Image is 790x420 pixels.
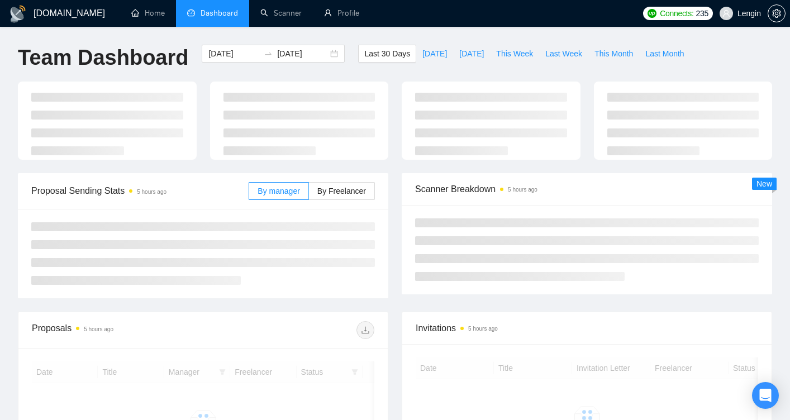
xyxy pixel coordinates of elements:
div: Open Intercom Messenger [752,382,779,409]
input: Start date [208,47,259,60]
h1: Team Dashboard [18,45,188,71]
span: setting [768,9,785,18]
span: 235 [696,7,708,20]
time: 5 hours ago [468,326,498,332]
button: [DATE] [453,45,490,63]
span: [DATE] [459,47,484,60]
time: 5 hours ago [508,187,537,193]
span: Dashboard [201,8,238,18]
span: This Week [496,47,533,60]
span: user [722,9,730,17]
a: setting [768,9,786,18]
button: This Week [490,45,539,63]
span: Invitations [416,321,758,335]
div: Proposals [32,321,203,339]
span: By manager [258,187,299,195]
span: [DATE] [422,47,447,60]
span: Last Week [545,47,582,60]
a: userProfile [324,8,359,18]
time: 5 hours ago [84,326,113,332]
span: By Freelancer [317,187,366,195]
span: Proposal Sending Stats [31,184,249,198]
button: Last Month [639,45,690,63]
a: homeHome [131,8,165,18]
span: Scanner Breakdown [415,182,759,196]
span: to [264,49,273,58]
span: swap-right [264,49,273,58]
span: New [756,179,772,188]
button: Last Week [539,45,588,63]
span: Connects: [660,7,693,20]
button: setting [768,4,786,22]
img: upwork-logo.png [648,9,656,18]
button: [DATE] [416,45,453,63]
img: logo [9,5,27,23]
time: 5 hours ago [137,189,166,195]
button: Last 30 Days [358,45,416,63]
a: searchScanner [260,8,302,18]
input: End date [277,47,328,60]
span: This Month [594,47,633,60]
span: Last 30 Days [364,47,410,60]
span: Last Month [645,47,684,60]
button: This Month [588,45,639,63]
span: dashboard [187,9,195,17]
